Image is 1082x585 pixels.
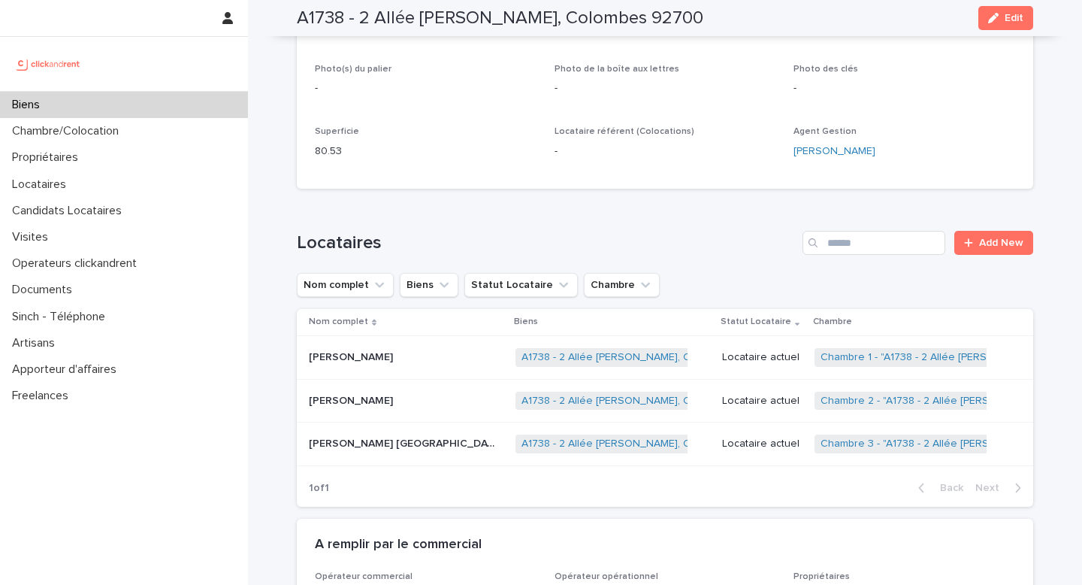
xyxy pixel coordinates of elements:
p: Operateurs clickandrent [6,256,149,271]
span: Opérateur opérationnel [555,572,658,581]
img: UCB0brd3T0yccxBKYDjQ [12,49,85,79]
p: - [555,80,776,96]
button: Next [969,481,1033,495]
span: Propriétaires [793,572,850,581]
h2: A remplir par le commercial [315,537,482,553]
button: Chambre [584,273,660,297]
tr: [PERSON_NAME] [GEOGRAPHIC_DATA][PERSON_NAME] [GEOGRAPHIC_DATA] A1738 - 2 Allée [PERSON_NAME], Col... [297,423,1033,466]
p: Locataire actuel [722,438,802,450]
span: Back [931,483,963,493]
p: Visites [6,230,60,244]
p: 80.53 [315,144,536,159]
p: Chambre [813,314,852,330]
p: - [793,80,1015,96]
h1: Locataires [297,232,796,254]
p: Propriétaires [6,150,90,165]
span: Photo des clés [793,65,858,74]
span: Photo de la boîte aux lettres [555,65,679,74]
a: Add New [954,231,1033,255]
span: Agent Gestion [793,127,857,136]
p: Documents [6,283,84,297]
button: Nom complet [297,273,394,297]
span: Edit [1005,13,1023,23]
button: Edit [978,6,1033,30]
button: Biens [400,273,458,297]
span: Photo(s) du palier [315,65,391,74]
p: Candidats Locataires [6,204,134,218]
a: A1738 - 2 Allée [PERSON_NAME], Colombes 92700 [521,395,768,408]
p: [PERSON_NAME] [309,392,396,408]
a: A1738 - 2 Allée [PERSON_NAME], Colombes 92700 [521,351,768,364]
p: Artisans [6,336,67,350]
p: Locataire actuel [722,351,802,364]
span: Superficie [315,127,359,136]
span: Add New [979,238,1023,248]
p: Sinch - Téléphone [6,310,117,324]
button: Statut Locataire [464,273,578,297]
p: [PERSON_NAME] [GEOGRAPHIC_DATA] [309,435,500,450]
p: Biens [6,98,52,112]
span: Locataire référent (Colocations) [555,127,694,136]
tr: [PERSON_NAME][PERSON_NAME] A1738 - 2 Allée [PERSON_NAME], Colombes 92700 Locataire actuelChambre ... [297,379,1033,423]
p: Locataires [6,177,78,192]
h2: A1738 - 2 Allée [PERSON_NAME], Colombes 92700 [297,8,703,29]
p: Locataire actuel [722,395,802,408]
a: A1738 - 2 Allée [PERSON_NAME], Colombes 92700 [521,438,768,450]
input: Search [802,231,945,255]
p: Chambre/Colocation [6,124,131,138]
span: Next [975,483,1008,493]
p: Freelances [6,389,80,403]
p: - [315,80,536,96]
span: Opérateur commercial [315,572,413,581]
p: Nom complet [309,314,368,330]
p: - [555,144,776,159]
p: Apporteur d'affaires [6,362,128,377]
p: 1 of 1 [297,470,341,507]
p: [PERSON_NAME] [309,348,396,364]
a: [PERSON_NAME] [793,144,875,159]
p: Statut Locataire [721,314,791,330]
button: Back [906,481,969,495]
p: Biens [514,314,538,330]
tr: [PERSON_NAME][PERSON_NAME] A1738 - 2 Allée [PERSON_NAME], Colombes 92700 Locataire actuelChambre ... [297,335,1033,379]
